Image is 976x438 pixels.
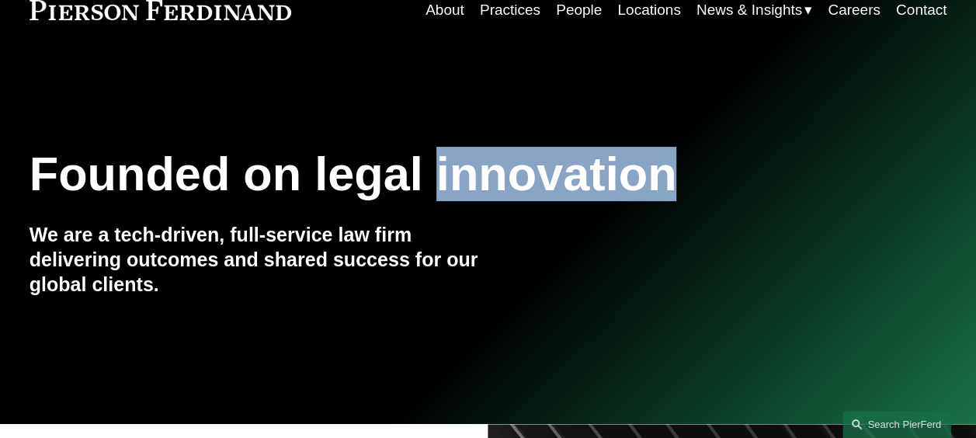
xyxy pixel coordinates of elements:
[842,411,951,438] a: Search this site
[30,223,488,297] h4: We are a tech-driven, full-service law firm delivering outcomes and shared success for our global...
[30,147,794,201] h1: Founded on legal innovation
